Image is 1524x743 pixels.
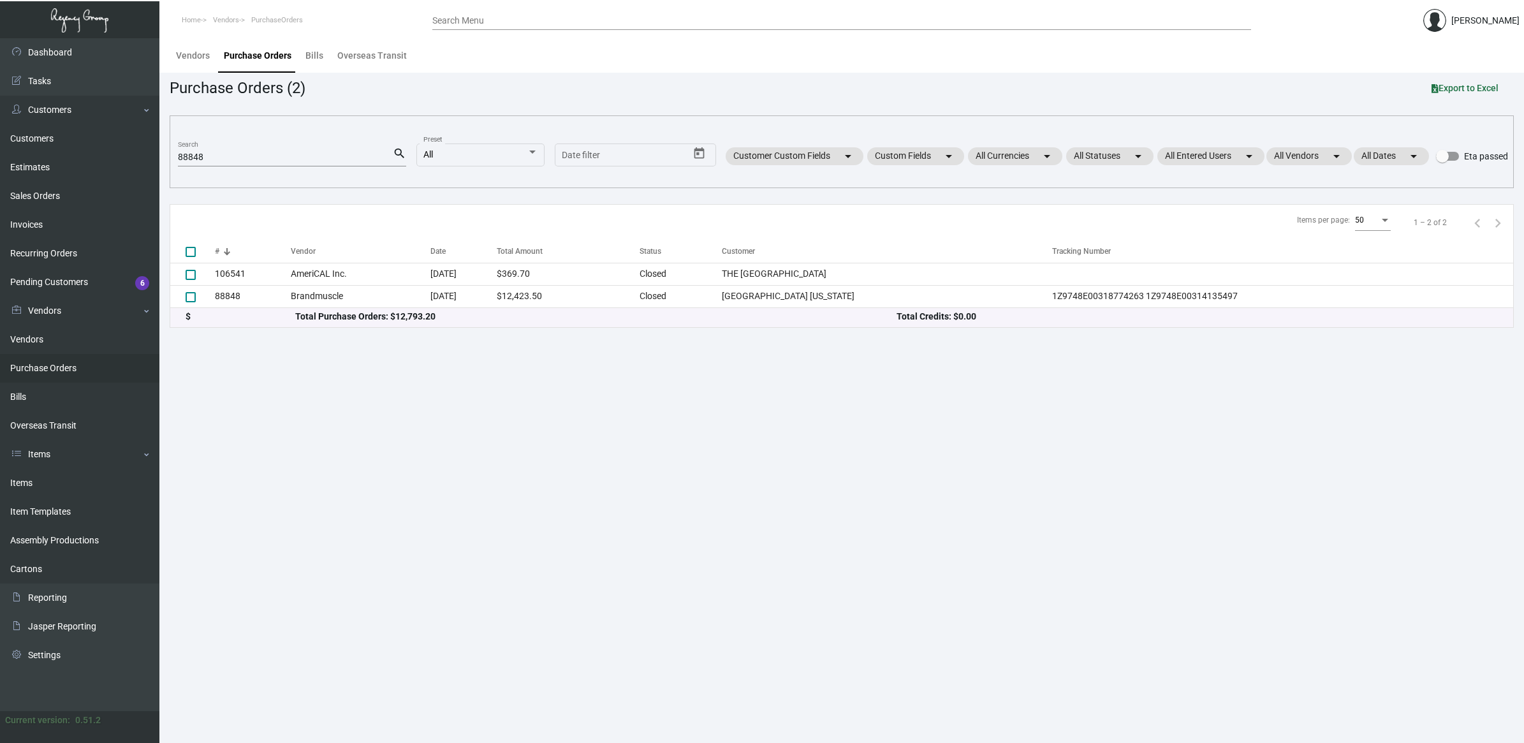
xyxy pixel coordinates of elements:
[497,246,543,257] div: Total Amount
[430,263,497,285] td: [DATE]
[215,263,291,285] td: 106541
[1406,149,1421,164] mat-icon: arrow_drop_down
[1488,212,1508,233] button: Next page
[689,143,710,164] button: Open calendar
[497,263,640,285] td: $369.70
[75,714,101,727] div: 0.51.2
[1329,149,1344,164] mat-icon: arrow_drop_down
[722,246,755,257] div: Customer
[182,16,201,24] span: Home
[722,285,1051,307] td: [GEOGRAPHIC_DATA] [US_STATE]
[867,147,964,165] mat-chip: Custom Fields
[1039,149,1055,164] mat-icon: arrow_drop_down
[941,149,956,164] mat-icon: arrow_drop_down
[215,285,291,307] td: 88848
[726,147,863,165] mat-chip: Customer Custom Fields
[291,263,430,285] td: AmeriCAL Inc.
[305,49,323,63] div: Bills
[968,147,1062,165] mat-chip: All Currencies
[640,246,661,257] div: Status
[722,246,1051,257] div: Customer
[640,263,722,285] td: Closed
[1464,149,1508,164] span: Eta passed
[176,49,210,63] div: Vendors
[897,310,1498,323] div: Total Credits: $0.00
[291,246,316,257] div: Vendor
[251,16,303,24] span: PurchaseOrders
[1421,77,1509,99] button: Export to Excel
[1355,216,1391,225] mat-select: Items per page:
[612,151,673,161] input: End date
[1052,246,1513,257] div: Tracking Number
[430,285,497,307] td: [DATE]
[722,263,1051,285] td: THE [GEOGRAPHIC_DATA]
[423,149,433,159] span: All
[1423,9,1446,32] img: admin@bootstrapmaster.com
[1131,149,1146,164] mat-icon: arrow_drop_down
[497,285,640,307] td: $12,423.50
[840,149,856,164] mat-icon: arrow_drop_down
[1467,212,1488,233] button: Previous page
[640,246,722,257] div: Status
[1354,147,1429,165] mat-chip: All Dates
[170,77,305,99] div: Purchase Orders (2)
[1297,214,1350,226] div: Items per page:
[337,49,407,63] div: Overseas Transit
[1242,149,1257,164] mat-icon: arrow_drop_down
[213,16,239,24] span: Vendors
[430,246,497,257] div: Date
[1266,147,1352,165] mat-chip: All Vendors
[1432,83,1498,93] span: Export to Excel
[1052,285,1513,307] td: 1Z9748E00318774263 1Z9748E00314135497
[1414,217,1447,228] div: 1 – 2 of 2
[497,246,640,257] div: Total Amount
[224,49,291,63] div: Purchase Orders
[1157,147,1264,165] mat-chip: All Entered Users
[1066,147,1154,165] mat-chip: All Statuses
[215,246,291,257] div: #
[562,151,601,161] input: Start date
[1355,216,1364,224] span: 50
[186,310,295,323] div: $
[5,714,70,727] div: Current version:
[430,246,446,257] div: Date
[295,310,897,323] div: Total Purchase Orders: $12,793.20
[291,246,430,257] div: Vendor
[215,246,219,257] div: #
[1451,14,1520,27] div: [PERSON_NAME]
[640,285,722,307] td: Closed
[291,285,430,307] td: Brandmuscle
[393,146,406,161] mat-icon: search
[1052,246,1111,257] div: Tracking Number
